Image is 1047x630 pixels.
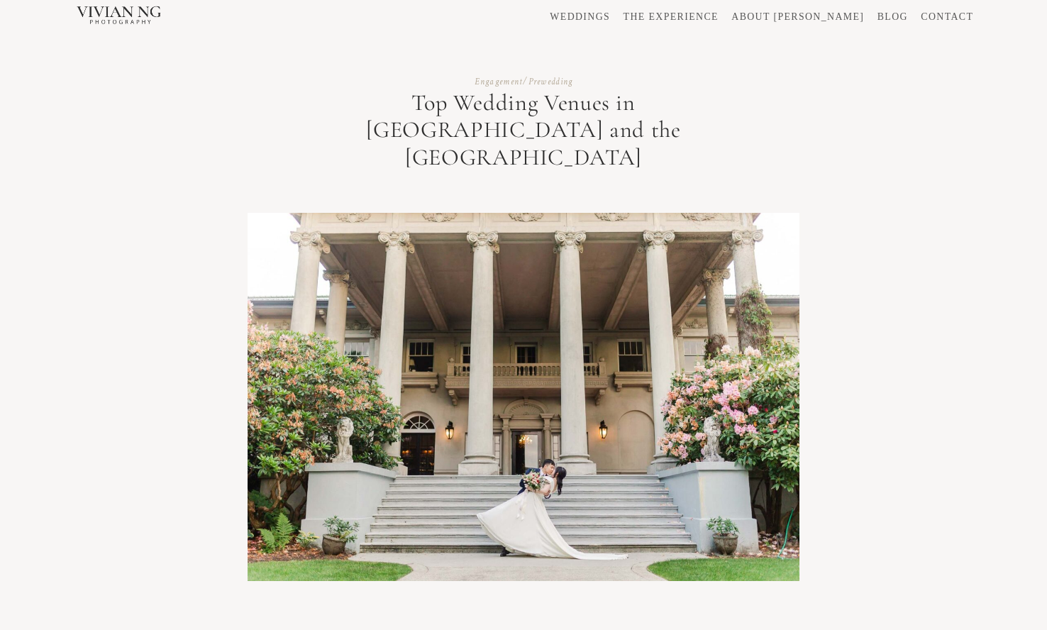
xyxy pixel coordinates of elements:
[550,12,610,22] a: WEDDINGS
[921,12,973,22] a: CONTACT
[248,213,799,581] img: Bride and Groom kissing under the grand staircase of Hycroft Manor, Vancouver wedding photography...
[475,76,573,87] a: Engagement/Prewedding
[306,89,740,172] h1: Top Wedding Venues in [GEOGRAPHIC_DATA] and the [GEOGRAPHIC_DATA]
[877,12,908,22] a: BLOG
[731,12,864,22] a: ABOUT [PERSON_NAME]
[624,12,719,22] a: THE EXPERIENCE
